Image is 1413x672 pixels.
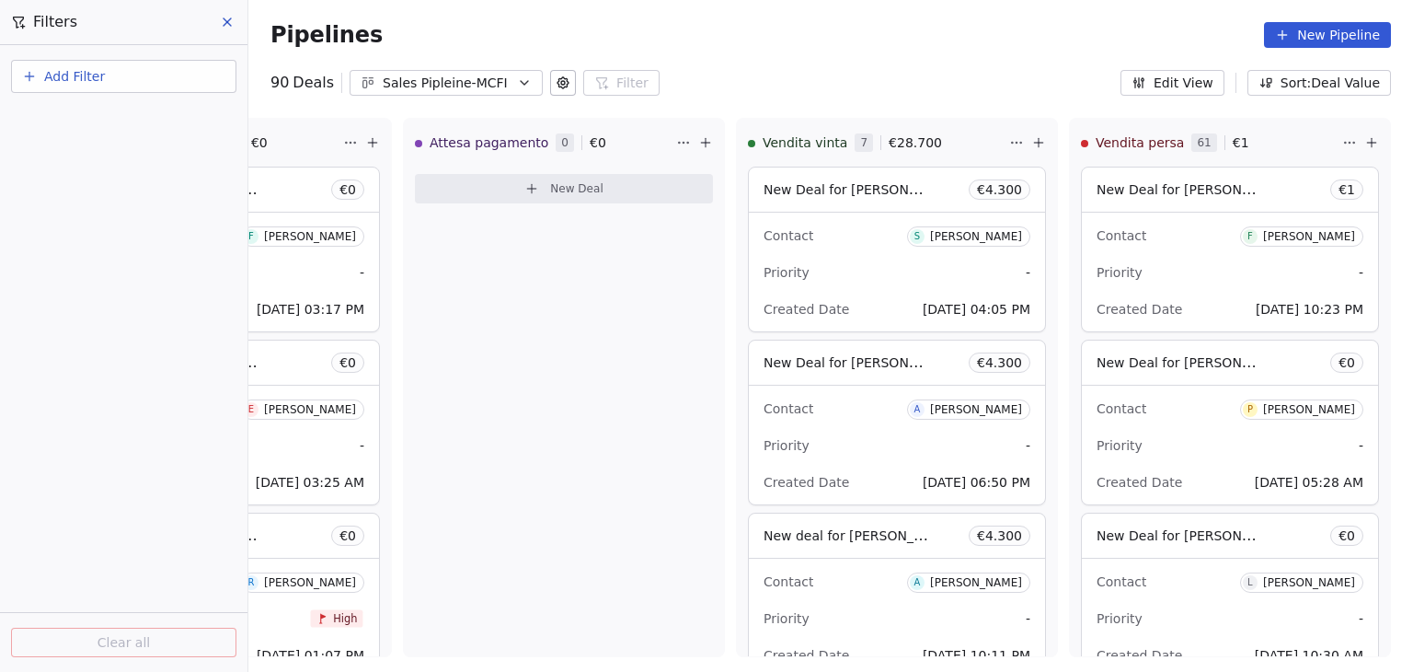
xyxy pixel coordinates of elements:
[1097,265,1143,280] span: Priority
[1081,340,1379,505] div: New Deal for [PERSON_NAME]€0ContactP[PERSON_NAME]Priority-Created Date[DATE] 05:28 AM
[251,133,268,152] span: € 0
[1263,230,1355,243] div: [PERSON_NAME]
[270,72,334,94] div: 90
[1359,436,1363,455] span: -
[1097,401,1146,416] span: Contact
[333,611,357,625] span: High
[583,70,660,96] button: Filter
[415,174,713,203] button: New Deal
[977,527,1022,545] span: € 4.300
[977,180,1022,199] span: € 4.300
[264,576,356,589] div: [PERSON_NAME]
[930,230,1022,243] div: [PERSON_NAME]
[855,133,873,152] span: 7
[257,648,364,663] span: [DATE] 01:07 PM
[1081,119,1338,167] div: Vendita persa61€1
[33,11,77,33] span: Filters
[764,438,810,453] span: Priority
[1255,475,1363,490] span: [DATE] 05:28 AM
[1359,263,1363,282] span: -
[1097,527,1291,544] span: New Deal for [PERSON_NAME]
[360,263,364,282] span: -
[764,401,813,416] span: Contact
[1359,609,1363,628] span: -
[270,22,383,48] span: Pipelines
[1338,180,1355,199] span: € 1
[1120,70,1224,96] button: Edit View
[889,133,942,152] span: € 28.700
[256,475,364,490] span: [DATE] 03:25 AM
[1097,648,1182,663] span: Created Date
[1097,353,1291,371] span: New Deal for [PERSON_NAME]
[1338,527,1355,545] span: € 0
[764,611,810,626] span: Priority
[293,72,334,94] span: Deals
[764,180,958,198] span: New Deal for [PERSON_NAME]
[764,302,849,317] span: Created Date
[248,229,254,244] div: F
[1026,263,1030,282] span: -
[1256,302,1363,317] span: [DATE] 10:23 PM
[415,119,672,167] div: Attesa pagamento0€0
[1026,609,1030,628] span: -
[930,403,1022,416] div: [PERSON_NAME]
[923,475,1030,490] span: [DATE] 06:50 PM
[764,353,958,371] span: New Deal for [PERSON_NAME]
[383,74,510,93] div: Sales Pipleine-MCFI
[1247,70,1391,96] button: Sort: Deal Value
[764,527,956,544] span: New deal for [PERSON_NAME]
[264,403,356,416] div: [PERSON_NAME]
[914,229,920,244] div: S
[923,302,1030,317] span: [DATE] 04:05 PM
[248,402,254,417] div: E
[1097,438,1143,453] span: Priority
[977,353,1022,372] span: € 4.300
[1097,302,1182,317] span: Created Date
[98,633,150,653] span: Clear all
[764,475,849,490] span: Created Date
[360,436,364,455] span: -
[764,648,849,663] span: Created Date
[923,648,1030,663] span: [DATE] 10:11 PM
[1247,229,1253,244] div: F
[748,119,1005,167] div: Vendita vinta7€28.700
[264,230,356,243] div: [PERSON_NAME]
[1247,402,1253,417] div: P
[913,575,920,590] div: A
[1247,575,1253,590] div: L
[764,265,810,280] span: Priority
[247,575,254,590] div: R
[748,167,1046,332] div: New Deal for [PERSON_NAME]€4.300ContactS[PERSON_NAME]Priority-Created Date[DATE] 04:05 PM
[1097,574,1146,589] span: Contact
[1263,576,1355,589] div: [PERSON_NAME]
[430,133,548,152] span: Attesa pagamento
[339,527,356,545] span: € 0
[1097,611,1143,626] span: Priority
[1097,180,1291,198] span: New Deal for [PERSON_NAME]
[1338,353,1355,372] span: € 0
[764,574,813,589] span: Contact
[590,133,606,152] span: € 0
[1097,475,1182,490] span: Created Date
[764,228,813,243] span: Contact
[556,133,574,152] span: 0
[1233,133,1249,152] span: € 1
[1264,22,1391,48] button: New Pipeline
[913,402,920,417] div: A
[1026,436,1030,455] span: -
[1191,133,1216,152] span: 61
[1097,228,1146,243] span: Contact
[1255,648,1363,663] span: [DATE] 10:30 AM
[1263,403,1355,416] div: [PERSON_NAME]
[44,67,105,87] span: Add Filter
[339,353,356,372] span: € 0
[339,180,356,199] span: € 0
[11,628,236,657] button: Clear all
[930,576,1022,589] div: [PERSON_NAME]
[550,181,603,196] span: New Deal
[1096,133,1184,152] span: Vendita persa
[763,133,847,152] span: Vendita vinta
[748,340,1046,505] div: New Deal for [PERSON_NAME]€4.300ContactA[PERSON_NAME]Priority-Created Date[DATE] 06:50 PM
[1081,167,1379,332] div: New Deal for [PERSON_NAME]€1ContactF[PERSON_NAME]Priority-Created Date[DATE] 10:23 PM
[257,302,364,317] span: [DATE] 03:17 PM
